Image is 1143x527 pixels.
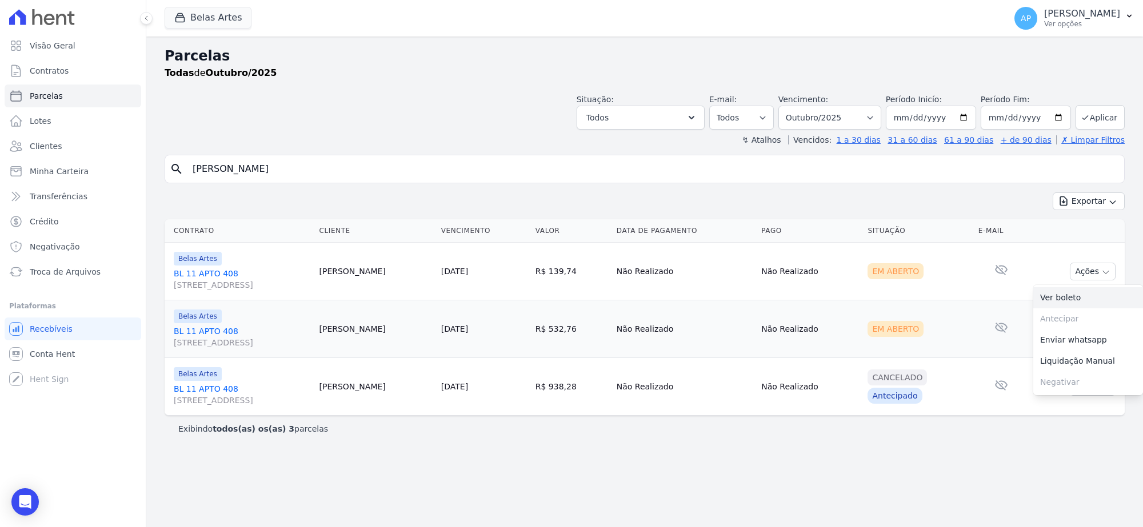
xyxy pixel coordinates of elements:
span: Minha Carteira [30,166,89,177]
a: Lotes [5,110,141,132]
a: Negativação [5,235,141,258]
span: Visão Geral [30,40,75,51]
th: Data de Pagamento [612,219,757,243]
div: Cancelado [868,369,927,385]
button: AP [PERSON_NAME] Ver opções [1005,2,1143,34]
a: Recebíveis [5,317,141,340]
a: Enviar whatsapp [1033,329,1143,351]
span: [STREET_ADDRESS] [174,337,310,348]
h2: Parcelas [165,46,1125,66]
span: Transferências [30,191,87,202]
th: Vencimento [437,219,531,243]
a: 31 a 60 dias [888,135,937,144]
label: Situação: [577,95,614,104]
a: BL 11 APTO 408[STREET_ADDRESS] [174,325,310,348]
a: Crédito [5,210,141,233]
button: Todos [577,106,705,130]
span: Conta Hent [30,348,75,360]
a: ✗ Limpar Filtros [1056,135,1125,144]
span: [STREET_ADDRESS] [174,279,310,291]
td: Não Realizado [757,243,863,300]
label: Vencimento: [778,95,828,104]
a: + de 90 dias [1001,135,1052,144]
span: AP [1021,14,1031,22]
th: Valor [531,219,612,243]
strong: Outubro/2025 [206,67,277,78]
th: E-mail [974,219,1029,243]
a: Ver boleto [1033,287,1143,308]
td: [PERSON_NAME] [314,358,436,416]
td: Não Realizado [612,300,757,358]
span: Parcelas [30,90,63,102]
div: Open Intercom Messenger [11,488,39,516]
a: BL 11 APTO 408[STREET_ADDRESS] [174,383,310,406]
a: [DATE] [441,267,468,276]
p: de [165,66,277,80]
span: Recebíveis [30,323,73,335]
label: Vencidos: [788,135,832,144]
a: Liquidação Manual [1033,351,1143,372]
span: Negativar [1033,372,1143,393]
span: Belas Artes [174,309,222,323]
span: Lotes [30,115,51,127]
span: Troca de Arquivos [30,266,101,277]
input: Buscar por nome do lote ou do cliente [186,158,1120,180]
i: search [170,162,183,176]
button: Aplicar [1076,105,1125,130]
span: Negativação [30,241,80,252]
span: [STREET_ADDRESS] [174,395,310,406]
a: Contratos [5,59,141,82]
a: 61 a 90 dias [944,135,993,144]
td: [PERSON_NAME] [314,243,436,300]
a: Transferências [5,185,141,208]
span: Antecipar [1033,308,1143,329]
span: Todos [586,111,609,124]
label: E-mail: [709,95,737,104]
p: [PERSON_NAME] [1044,8,1120,19]
a: Clientes [5,135,141,158]
a: [DATE] [441,324,468,333]
a: Minha Carteira [5,160,141,183]
label: ↯ Atalhos [742,135,781,144]
a: Visão Geral [5,34,141,57]
td: Não Realizado [612,243,757,300]
td: Não Realizado [757,300,863,358]
span: Belas Artes [174,367,222,381]
div: Em Aberto [868,321,924,337]
div: Plataformas [9,299,137,313]
button: Exportar [1053,192,1125,210]
a: Troca de Arquivos [5,260,141,283]
th: Pago [757,219,863,243]
label: Período Fim: [981,94,1071,106]
b: todos(as) os(as) 3 [213,424,294,433]
th: Situação [863,219,973,243]
p: Ver opções [1044,19,1120,29]
strong: Todas [165,67,194,78]
a: BL 11 APTO 408[STREET_ADDRESS] [174,268,310,291]
a: 1 a 30 dias [837,135,881,144]
div: Antecipado [868,388,922,404]
td: Não Realizado [612,358,757,416]
div: Em Aberto [868,263,924,279]
span: Clientes [30,140,62,152]
span: Crédito [30,216,59,227]
a: Conta Hent [5,343,141,365]
span: Belas Artes [174,252,222,265]
td: Não Realizado [757,358,863,416]
th: Cliente [314,219,436,243]
a: [DATE] [441,382,468,391]
label: Período Inicío: [886,95,942,104]
button: Ações [1070,263,1116,280]
td: R$ 938,28 [531,358,612,416]
td: R$ 139,74 [531,243,612,300]
button: Belas Artes [165,7,251,29]
th: Contrato [165,219,314,243]
td: [PERSON_NAME] [314,300,436,358]
td: R$ 532,76 [531,300,612,358]
span: Contratos [30,65,69,77]
p: Exibindo parcelas [178,423,328,435]
a: Parcelas [5,85,141,107]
